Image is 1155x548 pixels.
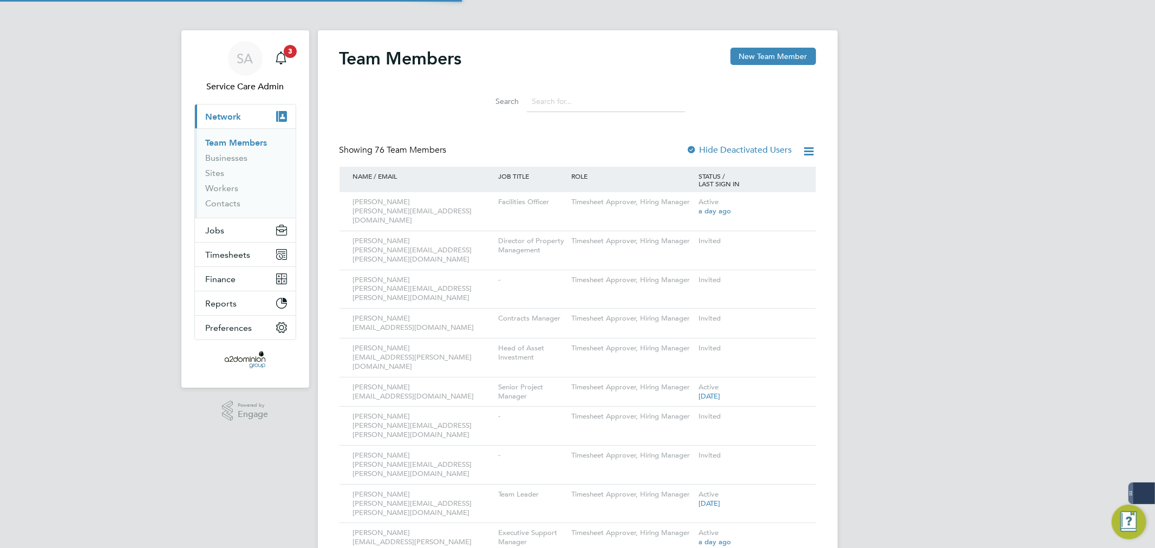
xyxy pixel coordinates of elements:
div: Timesheet Approver, Hiring Manager [569,377,696,397]
span: 3 [284,45,297,58]
button: Reports [195,291,296,315]
span: Preferences [206,323,252,333]
div: [PERSON_NAME] [PERSON_NAME][EMAIL_ADDRESS][PERSON_NAME][DOMAIN_NAME] [350,446,496,484]
div: Invited [696,338,805,358]
div: Showing [340,145,449,156]
div: Head of Asset Investment [495,338,568,368]
span: Jobs [206,225,225,236]
a: Businesses [206,153,248,163]
div: - [495,270,568,290]
span: Reports [206,298,237,309]
span: Finance [206,274,236,284]
a: 3 [270,41,292,76]
div: Invited [696,446,805,466]
nav: Main navigation [181,30,309,388]
div: Timesheet Approver, Hiring Manager [569,407,696,427]
button: New Team Member [730,48,816,65]
div: Timesheet Approver, Hiring Manager [569,446,696,466]
a: Powered byEngage [222,401,268,421]
button: Jobs [195,218,296,242]
div: [PERSON_NAME] [PERSON_NAME][EMAIL_ADDRESS][PERSON_NAME][DOMAIN_NAME] [350,407,496,445]
div: Timesheet Approver, Hiring Manager [569,309,696,329]
div: Timesheet Approver, Hiring Manager [569,338,696,358]
span: Network [206,112,242,122]
div: Contracts Manager [495,309,568,329]
div: [PERSON_NAME] [PERSON_NAME][EMAIL_ADDRESS][PERSON_NAME][DOMAIN_NAME] [350,270,496,309]
div: NAME / EMAIL [350,167,496,185]
a: SAService Care Admin [194,41,296,93]
span: SA [237,51,253,66]
div: Invited [696,270,805,290]
a: Go to home page [194,351,296,368]
div: Invited [696,407,805,427]
span: a day ago [699,537,731,546]
div: Timesheet Approver, Hiring Manager [569,231,696,251]
span: a day ago [699,206,731,216]
div: Invited [696,231,805,251]
div: Invited [696,309,805,329]
a: Workers [206,183,239,193]
div: Facilities Officer [495,192,568,212]
a: Contacts [206,198,241,208]
div: ROLE [569,167,696,185]
img: a2dominion-logo-retina.png [225,351,265,368]
div: Senior Project Manager [495,377,568,407]
label: Hide Deactivated Users [687,145,792,155]
div: Timesheet Approver, Hiring Manager [569,192,696,212]
button: Timesheets [195,243,296,266]
div: JOB TITLE [495,167,568,185]
div: - [495,446,568,466]
span: Engage [238,410,268,419]
input: Search for... [527,91,685,112]
div: [PERSON_NAME] [EMAIL_ADDRESS][PERSON_NAME][DOMAIN_NAME] [350,338,496,377]
div: [PERSON_NAME] [EMAIL_ADDRESS][DOMAIN_NAME] [350,377,496,407]
div: [PERSON_NAME] [PERSON_NAME][EMAIL_ADDRESS][PERSON_NAME][DOMAIN_NAME] [350,231,496,270]
button: Network [195,105,296,128]
div: STATUS / LAST SIGN IN [696,167,805,193]
a: Team Members [206,138,267,148]
div: Timesheet Approver, Hiring Manager [569,523,696,543]
div: - [495,407,568,427]
span: Timesheets [206,250,251,260]
button: Preferences [195,316,296,340]
div: [PERSON_NAME] [PERSON_NAME][EMAIL_ADDRESS][DOMAIN_NAME] [350,192,496,231]
div: Team Leader [495,485,568,505]
div: Timesheet Approver, Hiring Manager [569,485,696,505]
span: [DATE] [699,392,720,401]
h2: Team Members [340,48,462,69]
div: Active [696,192,805,221]
div: Active [696,377,805,407]
span: [DATE] [699,499,720,508]
div: Active [696,485,805,514]
button: Finance [195,267,296,291]
span: 76 Team Members [375,145,447,155]
button: Engage Resource Center [1112,505,1146,539]
div: [PERSON_NAME] [EMAIL_ADDRESS][DOMAIN_NAME] [350,309,496,338]
div: Timesheet Approver, Hiring Manager [569,270,696,290]
a: Sites [206,168,225,178]
div: Director of Property Management [495,231,568,260]
div: Network [195,128,296,218]
label: Search [471,96,519,106]
span: Powered by [238,401,268,410]
div: [PERSON_NAME] [PERSON_NAME][EMAIL_ADDRESS][PERSON_NAME][DOMAIN_NAME] [350,485,496,523]
span: Service Care Admin [194,80,296,93]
